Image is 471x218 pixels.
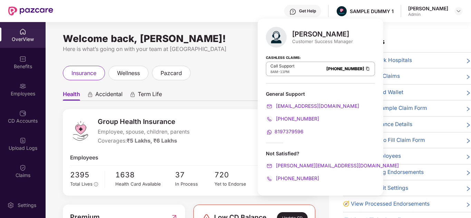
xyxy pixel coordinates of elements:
div: Customer Success Manager [292,38,353,44]
div: Not Satisfied? [266,150,375,182]
img: svg+xml;base64,PHN2ZyB4bWxucz0iaHR0cDovL3d3dy53My5vcmcvMjAwMC9zdmciIHdpZHRoPSIyMCIgaGVpZ2h0PSIyMC... [266,175,273,182]
img: Clipboard Icon [365,66,371,72]
span: 🧭 View Processed Endorsements [343,200,430,208]
div: SAMPLE DUMMY 1 [350,8,394,14]
div: General Support [266,91,375,97]
div: Yet to Endorse [214,180,254,188]
span: pazcard [161,69,182,77]
span: right [465,90,471,96]
img: svg+xml;base64,PHN2ZyB4bWxucz0iaHR0cDovL3d3dy53My5vcmcvMjAwMC9zdmciIHdpZHRoPSIyMCIgaGVpZ2h0PSIyMC... [266,116,273,123]
span: Accidental [95,91,123,101]
div: - [270,69,295,74]
img: svg+xml;base64,PHN2ZyB4bWxucz0iaHR0cDovL3d3dy53My5vcmcvMjAwMC9zdmciIHdpZHRoPSIyMCIgaGVpZ2h0PSIyMC... [266,103,273,110]
img: svg+xml;base64,PHN2ZyBpZD0iVXBsb2FkX0xvZ3MiIGRhdGEtbmFtZT0iVXBsb2FkIExvZ3MiIHhtbG5zPSJodHRwOi8vd3... [19,137,26,144]
span: right [465,153,471,160]
img: New Pazcare Logo [8,7,53,15]
img: svg+xml;base64,PHN2ZyBpZD0iQ0RfQWNjb3VudHMiIGRhdGEtbmFtZT0iQ0QgQWNjb3VudHMiIHhtbG5zPSJodHRwOi8vd3... [19,110,26,117]
div: [PERSON_NAME] [292,30,353,38]
span: 📄 Download Sample Claim Form [343,104,427,112]
img: svg+xml;base64,PHN2ZyBpZD0iQmVuZWZpdHMiIHhtbG5zPSJodHRwOi8vd3d3LnczLm9yZy8yMDAwL3N2ZyIgd2lkdGg9Ij... [19,55,26,62]
a: [PHONE_NUMBER] [266,116,319,122]
span: 8AM [270,70,278,74]
a: [PHONE_NUMBER] [266,175,319,181]
span: Employee, spouse, children, parents [98,128,190,136]
img: svg+xml;base64,PHN2ZyBpZD0iSG9tZSIgeG1sbnM9Imh0dHA6Ly93d3cudzMub3JnLzIwMDAvc3ZnIiB3aWR0aD0iMjAiIG... [19,28,26,35]
div: Get Help [299,8,316,14]
span: Employees [70,154,98,162]
span: right [465,169,471,176]
img: svg+xml;base64,PHN2ZyBpZD0iQ2xhaW0iIHhtbG5zPSJodHRwOi8vd3d3LnczLm9yZy8yMDAwL3N2ZyIgd2lkdGg9IjIwIi... [19,191,26,198]
a: [PERSON_NAME][EMAIL_ADDRESS][DOMAIN_NAME] [266,163,399,168]
span: right [465,201,471,208]
img: logo [70,121,91,141]
div: Admin [408,12,448,17]
img: svg+xml;base64,PHN2ZyB4bWxucz0iaHR0cDovL3d3dy53My5vcmcvMjAwMC9zdmciIHhtbG5zOnhsaW5rPSJodHRwOi8vd3... [266,27,287,48]
img: svg+xml;base64,PHN2ZyB4bWxucz0iaHR0cDovL3d3dy53My5vcmcvMjAwMC9zdmciIHdpZHRoPSIyMCIgaGVpZ2h0PSIyMC... [266,163,273,169]
span: Group Health Insurance [98,116,190,127]
div: [PERSON_NAME] [408,5,448,12]
div: animation [87,91,93,97]
img: svg+xml;base64,PHN2ZyBpZD0iQ2xhaW0iIHhtbG5zPSJodHRwOi8vd3d3LnczLm9yZy8yMDAwL3N2ZyIgd2lkdGg9IjIwIi... [19,164,26,171]
div: Health Card Available [115,180,175,188]
a: 8197379596 [266,128,304,134]
img: svg+xml;base64,PHN2ZyB4bWxucz0iaHR0cDovL3d3dy53My5vcmcvMjAwMC9zdmciIHdpZHRoPSIyMCIgaGVpZ2h0PSIyMC... [266,129,273,136]
span: right [465,122,471,128]
span: 720 [214,169,254,180]
span: 👉 Instructions to Fill Claim Form [343,136,425,144]
a: [PHONE_NUMBER] [326,66,364,71]
span: ₹5 Lakhs, ₹6 Lakhs [127,137,177,144]
div: Not Satisfied? [266,150,375,157]
div: Welcome back, [PERSON_NAME]! [63,36,315,41]
span: [EMAIL_ADDRESS][DOMAIN_NAME] [275,103,359,109]
span: right [465,73,471,80]
span: [PHONE_NUMBER] [275,116,319,122]
span: right [465,105,471,112]
div: Here is what’s going on with your team at [GEOGRAPHIC_DATA] [63,45,315,53]
span: wellness [117,69,140,77]
p: Call Support [270,63,295,69]
span: Term Life [138,91,162,101]
div: In Process [175,180,215,188]
span: Health [63,91,80,101]
span: right [465,58,471,64]
img: svg+xml;base64,PHN2ZyBpZD0iRHJvcGRvd24tMzJ4MzIiIHhtbG5zPSJodHRwOi8vd3d3LnczLm9yZy8yMDAwL3N2ZyIgd2... [456,8,461,14]
span: 8197379596 [275,128,304,134]
span: 37 [175,169,215,180]
div: General Support [266,91,375,136]
div: animation [129,91,136,97]
img: svg+xml;base64,PHN2ZyBpZD0iU2V0dGluZy0yMHgyMCIgeG1sbnM9Imh0dHA6Ly93d3cudzMub3JnLzIwMDAvc3ZnIiB3aW... [7,202,14,209]
div: Settings [16,202,38,209]
span: right [465,185,471,192]
span: info-circle [94,182,98,186]
span: insurance [71,69,96,77]
a: [EMAIL_ADDRESS][DOMAIN_NAME] [266,103,359,109]
span: Total Lives [70,181,93,187]
div: Coverages: [98,137,190,145]
span: 🧮 View Pending Endorsements [343,168,424,176]
span: right [465,137,471,144]
span: 1638 [115,169,175,180]
span: 11PM [280,70,289,74]
span: 2395 [70,169,100,180]
img: svg+xml;base64,PHN2ZyBpZD0iRW1wbG95ZWVzIiB4bWxucz0iaHR0cDovL3d3dy53My5vcmcvMjAwMC9zdmciIHdpZHRoPS... [19,83,26,90]
strong: Cashless Claims: [266,53,301,61]
span: [PERSON_NAME][EMAIL_ADDRESS][DOMAIN_NAME] [275,163,399,168]
span: [PHONE_NUMBER] [275,175,319,181]
img: svg+xml;base64,PHN2ZyBpZD0iSGVscC0zMngzMiIgeG1sbnM9Imh0dHA6Ly93d3cudzMub3JnLzIwMDAvc3ZnIiB3aWR0aD... [289,8,296,15]
img: Pazcare_Alternative_logo-01-01.png [337,6,347,16]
